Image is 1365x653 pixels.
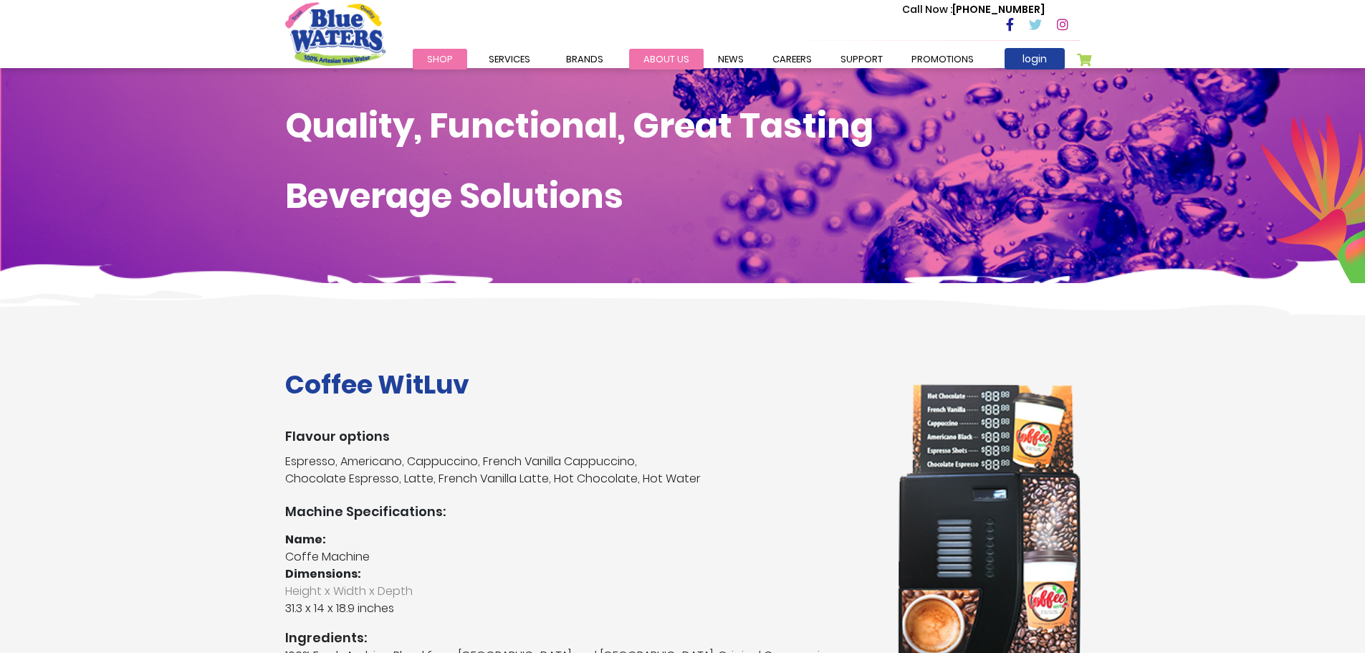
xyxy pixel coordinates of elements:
[285,583,876,617] p: 31.3 x 14 x 18.9 inches
[902,2,952,16] span: Call Now :
[285,548,876,566] p: Coffe Machine
[285,453,876,487] p: Espresso, Americano, Cappuccino, French Vanilla Cappuccino, Chocolate Espresso, Latte, French Van...
[566,52,603,66] span: Brands
[285,369,876,400] h1: Coffee WitLuv
[704,49,758,70] a: News
[489,52,530,66] span: Services
[427,52,453,66] span: Shop
[285,566,361,582] strong: Dimensions:
[902,2,1045,17] p: [PHONE_NUMBER]
[285,583,876,600] span: Height x Width x Depth
[285,176,1081,217] h1: Beverage Solutions
[285,105,1081,147] h1: Quality, Functional, Great Tasting
[897,49,988,70] a: Promotions
[285,531,326,548] strong: Name:
[758,49,826,70] a: careers
[285,429,876,444] h3: Flavour options
[826,49,897,70] a: support
[1005,48,1065,70] a: login
[285,504,876,520] h3: Machine Specifications:
[285,628,876,647] strong: Ingredients:
[629,49,704,70] a: about us
[285,2,385,65] a: store logo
